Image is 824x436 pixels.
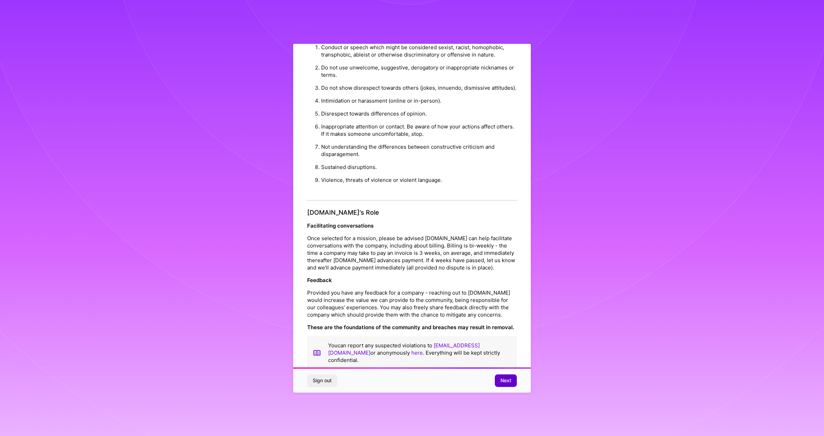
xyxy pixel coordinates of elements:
button: Next [495,374,517,387]
li: Inappropriate attention or contact. Be aware of how your actions affect others. If it makes someo... [321,120,517,141]
h4: [DOMAIN_NAME]’s Role [307,209,517,217]
img: book icon [313,342,321,364]
button: Sign out [307,374,337,387]
li: Conduct or speech which might be considered sexist, racist, homophobic, transphobic, ableist or o... [321,41,517,61]
p: You can report any suspected violations to or anonymously . Everything will be kept strictly conf... [328,342,511,364]
li: Sustained disruptions. [321,161,517,174]
li: Do not show disrespect towards others (jokes, innuendo, dismissive attitudes). [321,82,517,95]
p: Once selected for a mission, please be advised [DOMAIN_NAME] can help facilitate conversations wi... [307,235,517,271]
span: Sign out [313,377,332,384]
a: [EMAIL_ADDRESS][DOMAIN_NAME] [328,342,480,356]
li: Do not use unwelcome, suggestive, derogatory or inappropriate nicknames or terms. [321,61,517,82]
strong: Feedback [307,277,332,283]
strong: These are the foundations of the community and breaches may result in removal. [307,324,514,331]
li: Violence, threats of violence or violent language. [321,174,517,187]
a: here [411,349,423,356]
p: Provided you have any feedback for a company - reaching out to [DOMAIN_NAME] would increase the v... [307,289,517,318]
li: Disrespect towards differences of opinion. [321,108,517,120]
strong: Facilitating conversations [307,222,374,229]
span: Next [500,377,511,384]
li: Intimidation or harassment (online or in-person). [321,95,517,108]
li: Not understanding the differences between constructive criticism and disparagement. [321,141,517,161]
